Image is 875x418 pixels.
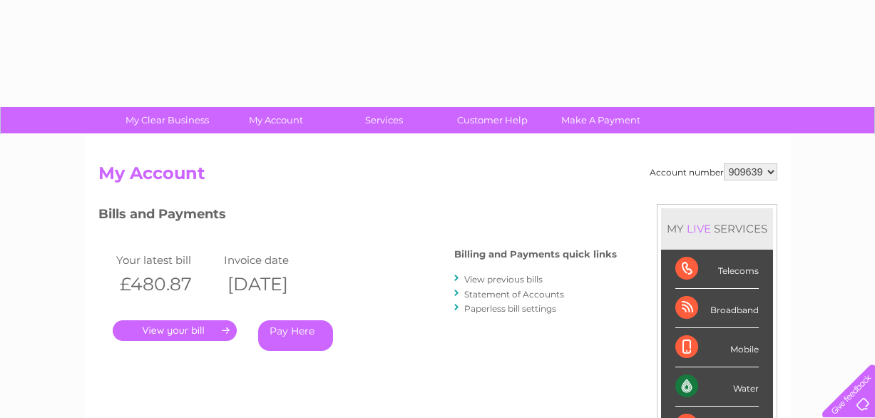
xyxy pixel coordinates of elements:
[661,208,773,249] div: MY SERVICES
[98,204,617,229] h3: Bills and Payments
[464,274,543,285] a: View previous bills
[434,107,551,133] a: Customer Help
[113,250,220,270] td: Your latest bill
[675,367,759,407] div: Water
[113,320,237,341] a: .
[113,270,220,299] th: £480.87
[650,163,777,180] div: Account number
[675,328,759,367] div: Mobile
[220,250,328,270] td: Invoice date
[675,250,759,289] div: Telecoms
[454,249,617,260] h4: Billing and Payments quick links
[464,303,556,314] a: Paperless bill settings
[542,107,660,133] a: Make A Payment
[258,320,333,351] a: Pay Here
[217,107,334,133] a: My Account
[675,289,759,328] div: Broadband
[684,222,714,235] div: LIVE
[325,107,443,133] a: Services
[108,107,226,133] a: My Clear Business
[220,270,328,299] th: [DATE]
[98,163,777,190] h2: My Account
[464,289,564,300] a: Statement of Accounts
